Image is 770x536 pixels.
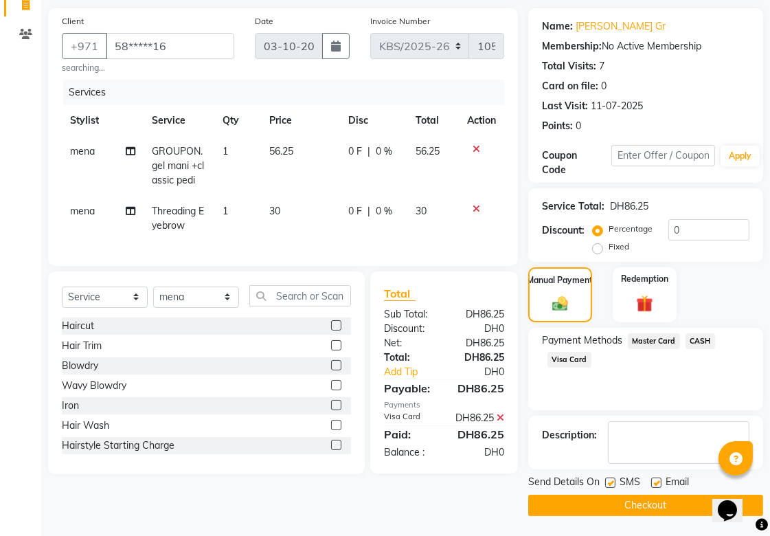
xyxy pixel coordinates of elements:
[528,475,600,492] span: Send Details On
[542,223,585,238] div: Discount:
[62,379,126,393] div: Wavy Blowdry
[444,426,515,443] div: DH86.25
[528,274,593,287] label: Manual Payment
[631,293,659,314] img: _gift.svg
[62,339,102,353] div: Hair Trim
[374,336,444,350] div: Net:
[214,105,261,136] th: Qty
[384,287,416,301] span: Total
[63,80,514,105] div: Services
[340,105,407,136] th: Disc
[712,481,756,522] iframe: chat widget
[444,336,515,350] div: DH86.25
[601,79,607,93] div: 0
[542,148,611,177] div: Coupon Code
[376,204,392,219] span: 0 %
[528,495,763,516] button: Checkout
[456,365,514,379] div: DH0
[542,19,573,34] div: Name:
[576,119,581,133] div: 0
[62,359,98,373] div: Blowdry
[152,205,204,232] span: Threading Eyebrow
[374,426,444,443] div: Paid:
[628,333,680,349] span: Master Card
[62,319,94,333] div: Haircut
[686,333,715,349] span: CASH
[62,418,109,433] div: Hair Wash
[542,99,588,113] div: Last Visit:
[416,205,427,217] span: 30
[599,59,604,74] div: 7
[542,333,622,348] span: Payment Methods
[249,285,351,306] input: Search or Scan
[621,273,668,285] label: Redemption
[591,99,643,113] div: 11-07-2025
[62,15,84,27] label: Client
[459,105,504,136] th: Action
[269,205,280,217] span: 30
[269,145,293,157] span: 56.25
[261,105,339,136] th: Price
[70,145,95,157] span: mena
[610,199,648,214] div: DH86.25
[62,33,107,59] button: +971
[376,144,392,159] span: 0 %
[374,411,444,425] div: Visa Card
[620,475,640,492] span: SMS
[444,411,515,425] div: DH86.25
[542,59,596,74] div: Total Visits:
[70,205,95,217] span: mena
[542,119,573,133] div: Points:
[144,105,214,136] th: Service
[374,380,444,397] div: Payable:
[348,144,362,159] span: 0 F
[106,33,234,59] input: Search by Name/Mobile/Email/Code
[542,428,597,443] div: Description:
[367,144,370,159] span: |
[374,307,444,322] div: Sub Total:
[374,350,444,365] div: Total:
[62,105,144,136] th: Stylist
[62,438,174,453] div: Hairstyle Starting Charge
[374,322,444,336] div: Discount:
[223,205,228,217] span: 1
[367,204,370,219] span: |
[407,105,459,136] th: Total
[542,199,604,214] div: Service Total:
[152,145,204,186] span: GROUPON.gel mani +classic pedi
[611,145,715,166] input: Enter Offer / Coupon Code
[609,241,629,253] label: Fixed
[542,39,602,54] div: Membership:
[62,399,79,413] div: Iron
[444,445,515,460] div: DH0
[576,19,666,34] a: [PERSON_NAME] Gr
[444,350,515,365] div: DH86.25
[374,365,456,379] a: Add Tip
[255,15,273,27] label: Date
[542,39,749,54] div: No Active Membership
[374,445,444,460] div: Balance :
[384,399,504,411] div: Payments
[609,223,653,235] label: Percentage
[370,15,430,27] label: Invoice Number
[666,475,689,492] span: Email
[547,295,573,313] img: _cash.svg
[547,352,591,368] span: Visa Card
[416,145,440,157] span: 56.25
[542,79,598,93] div: Card on file:
[444,307,515,322] div: DH86.25
[223,145,228,157] span: 1
[444,380,515,397] div: DH86.25
[348,204,362,219] span: 0 F
[62,62,234,74] small: searching...
[721,146,760,166] button: Apply
[444,322,515,336] div: DH0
